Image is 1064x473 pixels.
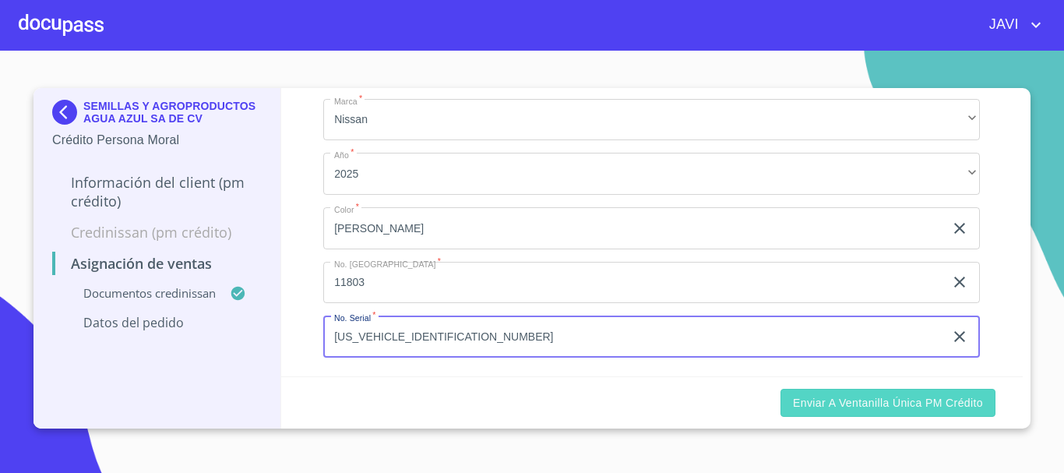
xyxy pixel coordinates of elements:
button: account of current user [978,12,1045,37]
button: Enviar a Ventanilla única PM crédito [780,389,995,418]
span: JAVI [978,12,1027,37]
span: Enviar a Ventanilla única PM crédito [793,394,983,413]
p: SEMILLAS Y AGROPRODUCTOS AGUA AZUL SA DE CV [83,100,262,125]
div: Nissan [323,99,980,141]
p: Documentos CrediNissan [52,285,230,301]
img: Docupass spot blue [52,100,83,125]
p: Crédito Persona Moral [52,131,262,150]
button: clear input [950,327,969,346]
p: Información del Client (PM crédito) [52,173,262,210]
button: clear input [950,273,969,291]
button: clear input [950,219,969,238]
div: 2025 [323,153,980,195]
p: Asignación de Ventas [52,254,262,273]
p: Credinissan (PM crédito) [52,223,262,242]
p: Datos del pedido [52,314,262,331]
div: SEMILLAS Y AGROPRODUCTOS AGUA AZUL SA DE CV [52,100,262,131]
